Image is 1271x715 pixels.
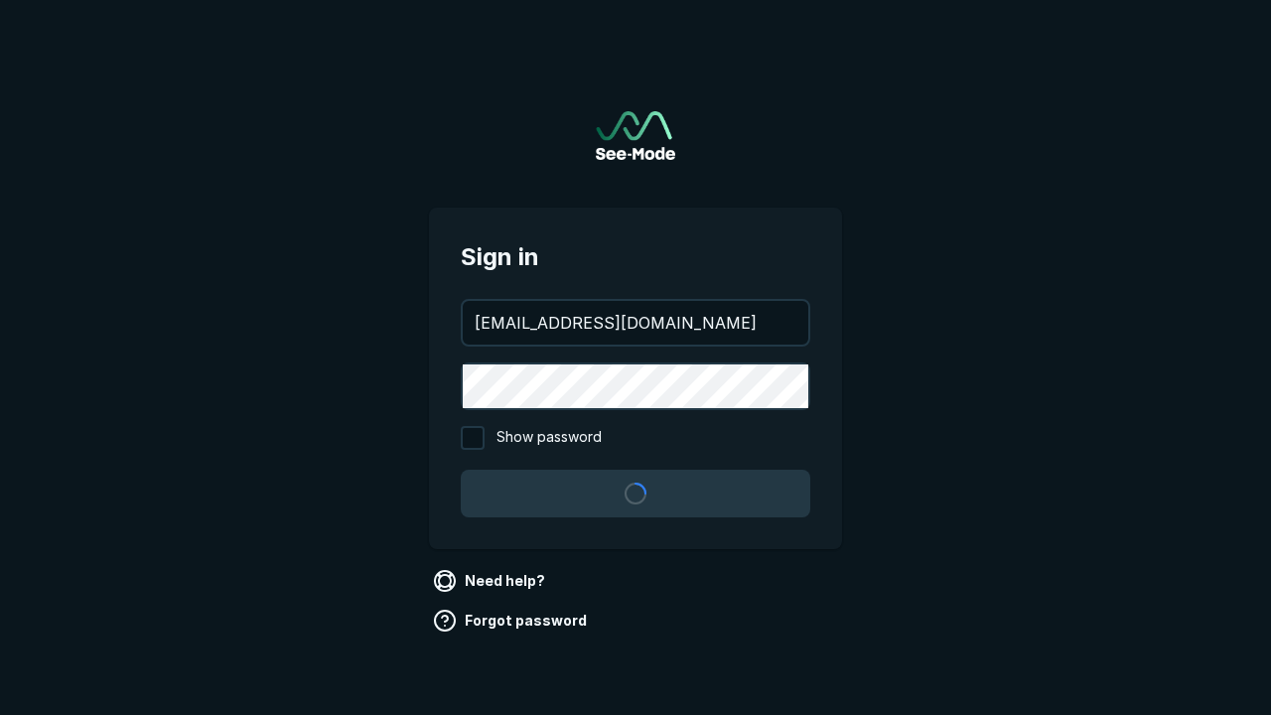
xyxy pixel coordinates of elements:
input: your@email.com [463,301,808,345]
a: Go to sign in [596,111,675,160]
a: Need help? [429,565,553,597]
img: See-Mode Logo [596,111,675,160]
span: Sign in [461,239,810,275]
a: Forgot password [429,605,595,637]
span: Show password [496,426,602,450]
